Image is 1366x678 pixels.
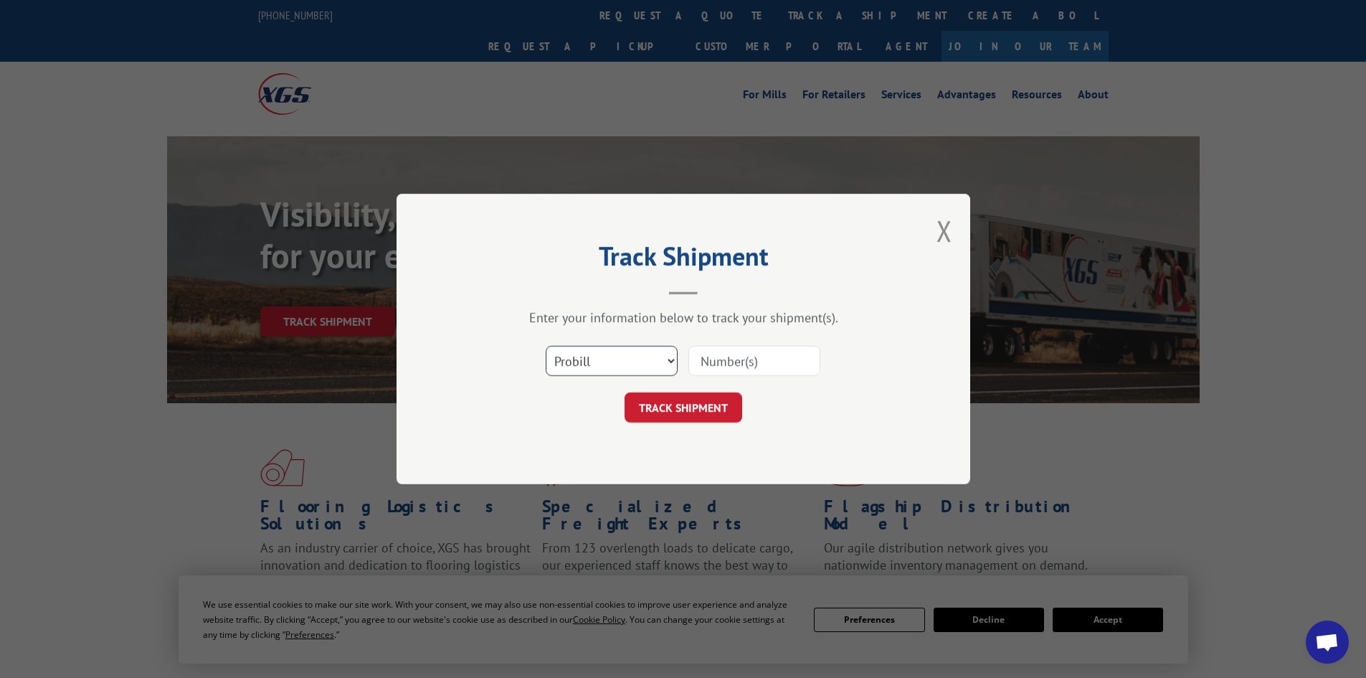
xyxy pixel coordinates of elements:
div: Open chat [1306,621,1349,664]
button: Close modal [936,212,952,250]
input: Number(s) [688,346,820,376]
div: Enter your information below to track your shipment(s). [468,309,898,326]
button: TRACK SHIPMENT [625,392,742,423]
h2: Track Shipment [468,246,898,273]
